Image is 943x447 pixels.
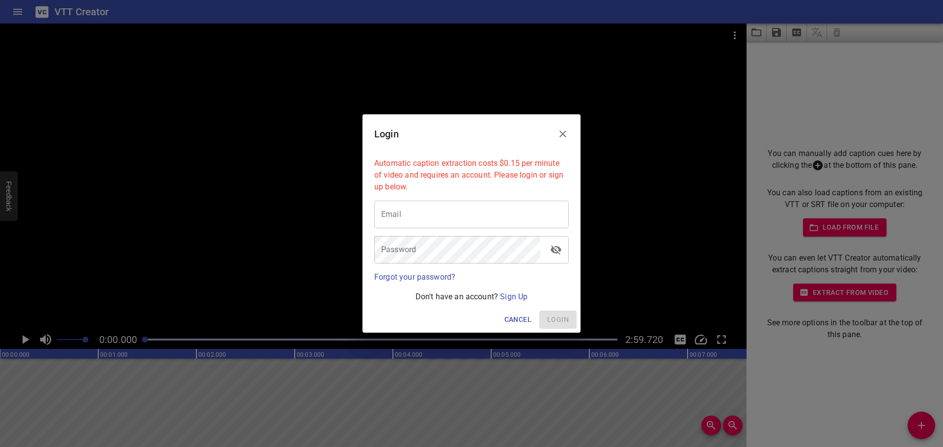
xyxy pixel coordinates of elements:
a: Forgot your password? [374,272,455,282]
a: Sign Up [500,292,527,301]
button: Cancel [500,311,535,329]
h6: Login [374,126,399,142]
span: Cancel [504,314,531,326]
p: Don't have an account? [374,291,569,303]
span: Please enter your email and password above. [539,311,577,329]
button: Close [551,122,575,146]
button: toggle password visibility [544,238,568,262]
p: Automatic caption extraction costs $0.15 per minute of video and requires an account. Please logi... [374,158,569,193]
